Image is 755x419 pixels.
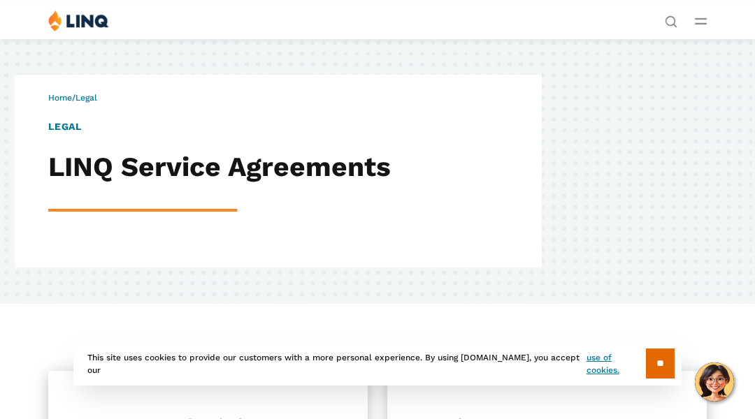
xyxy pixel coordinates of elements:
[695,362,734,402] button: Hello, have a question? Let’s chat.
[48,152,463,183] h2: LINQ Service Agreements
[695,13,707,29] button: Open Main Menu
[75,93,97,103] span: Legal
[48,119,463,134] h1: LEGAL
[48,93,97,103] span: /
[73,341,682,385] div: This site uses cookies to provide our customers with a more personal experience. By using [DOMAIN...
[665,10,677,27] nav: Utility Navigation
[665,14,677,27] button: Open Search Bar
[587,351,646,376] a: use of cookies.
[48,93,72,103] a: Home
[48,10,109,31] img: LINQ | K‑12 Software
